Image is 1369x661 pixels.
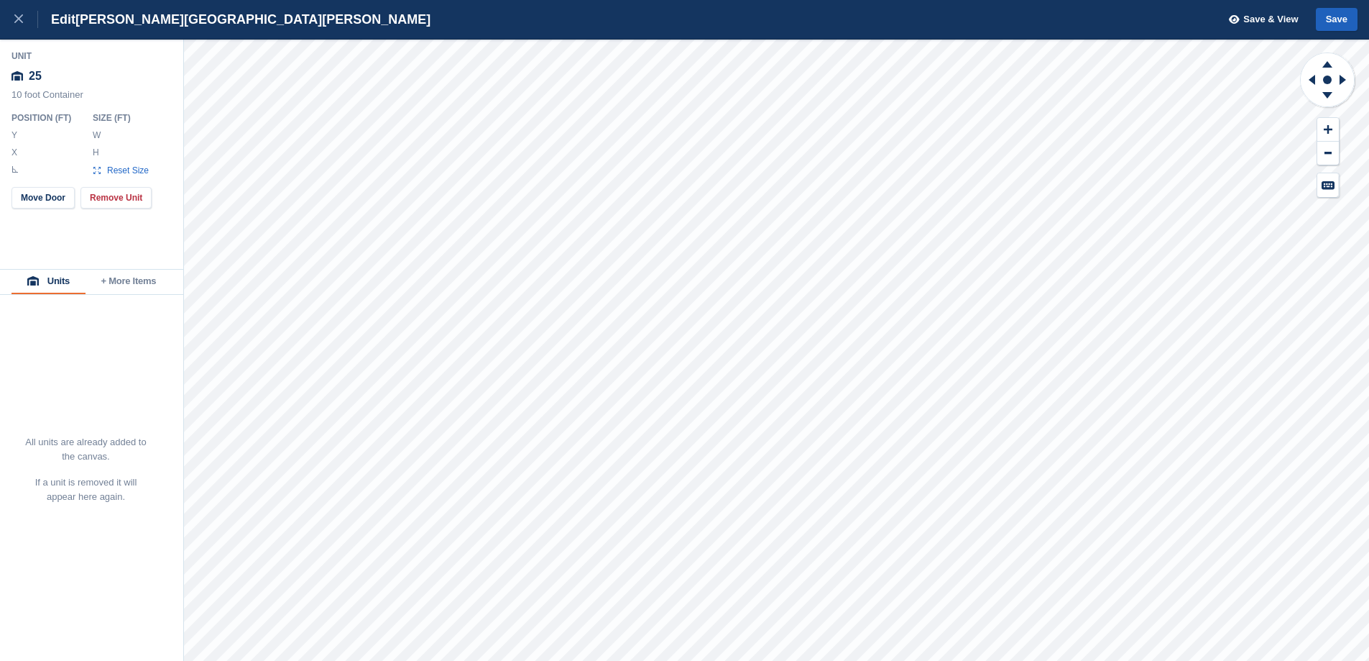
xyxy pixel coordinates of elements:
p: If a unit is removed it will appear here again. [24,475,147,504]
button: Save [1316,8,1358,32]
span: Reset Size [106,164,149,177]
div: Size ( FT ) [93,112,156,124]
button: + More Items [86,270,172,294]
label: X [11,147,19,158]
button: Remove Unit [80,187,152,209]
label: Y [11,129,19,141]
div: 25 [11,63,172,89]
button: Zoom In [1317,118,1339,142]
div: Edit [PERSON_NAME][GEOGRAPHIC_DATA][PERSON_NAME] [38,11,430,28]
div: Unit [11,50,172,62]
label: W [93,129,100,141]
label: H [93,147,100,158]
button: Save & View [1221,8,1299,32]
p: All units are already added to the canvas. [24,435,147,464]
button: Zoom Out [1317,142,1339,165]
div: Position ( FT ) [11,112,81,124]
span: Save & View [1243,12,1298,27]
button: Move Door [11,187,75,209]
div: 10 foot Container [11,89,172,108]
img: angle-icn.0ed2eb85.svg [12,166,18,173]
button: Keyboard Shortcuts [1317,173,1339,197]
button: Units [11,270,86,294]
